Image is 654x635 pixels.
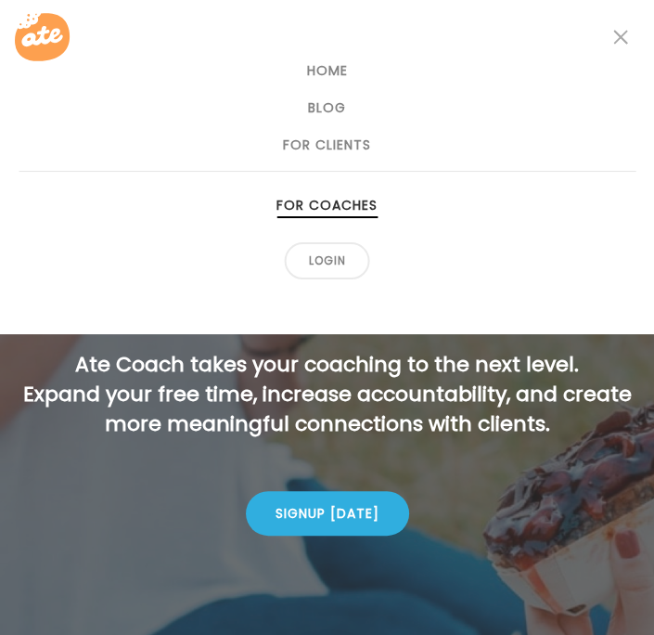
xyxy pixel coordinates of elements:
[308,100,346,115] a: Blog
[22,350,632,461] p: Ate Coach takes your coaching to the next level. Expand your free time, increase accountability, ...
[276,198,378,213] a: For Coaches
[246,491,409,536] div: Signup [DATE]
[283,137,371,152] a: For Clients
[285,242,370,279] a: Login
[307,63,348,78] a: Home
